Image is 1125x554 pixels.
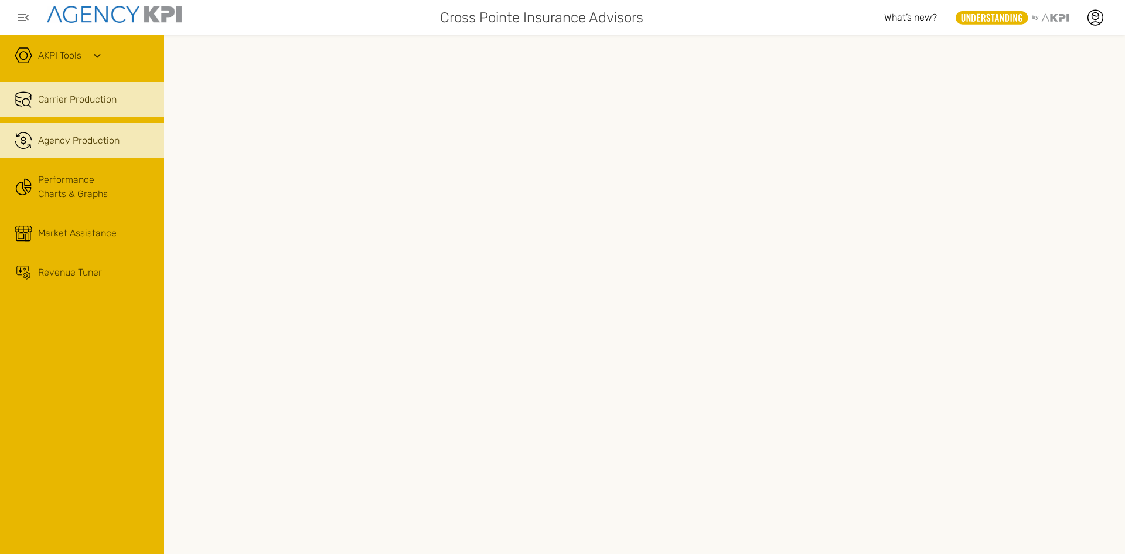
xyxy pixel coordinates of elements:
span: Revenue Tuner [38,266,102,280]
span: Cross Pointe Insurance Advisors [440,7,643,28]
a: AKPI Tools [38,49,81,63]
span: Carrier Production [38,93,117,107]
span: What’s new? [884,12,937,23]
span: Agency Production [38,134,120,148]
img: agencykpi-logo-550x69-2d9e3fa8.png [47,6,182,23]
span: Market Assistance [38,226,117,240]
